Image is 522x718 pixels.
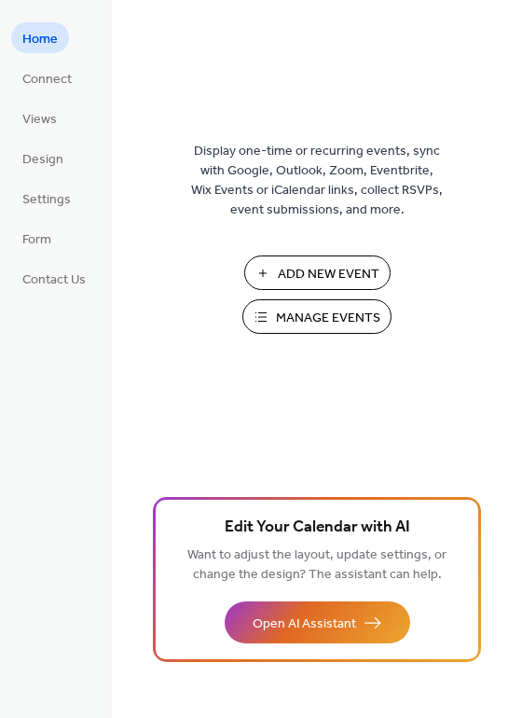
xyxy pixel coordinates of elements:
a: Design [11,143,75,173]
span: Display one-time or recurring events, sync with Google, Outlook, Zoom, Eventbrite, Wix Events or ... [191,142,443,220]
span: Home [22,30,58,49]
button: Open AI Assistant [225,601,410,643]
a: Contact Us [11,263,97,294]
a: Views [11,103,68,133]
span: Settings [22,190,71,210]
span: Connect [22,70,72,90]
button: Manage Events [242,299,391,334]
span: Edit Your Calendar with AI [225,515,410,541]
span: Add New Event [278,265,379,284]
button: Add New Event [244,255,391,290]
a: Home [11,22,69,53]
span: Views [22,110,57,130]
span: Contact Us [22,270,86,290]
span: Form [22,230,51,250]
span: Design [22,150,63,170]
a: Connect [11,62,83,93]
span: Want to adjust the layout, update settings, or change the design? The assistant can help. [187,543,446,587]
span: Open AI Assistant [253,614,356,634]
span: Manage Events [276,309,380,328]
a: Form [11,223,62,254]
a: Settings [11,183,82,214]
